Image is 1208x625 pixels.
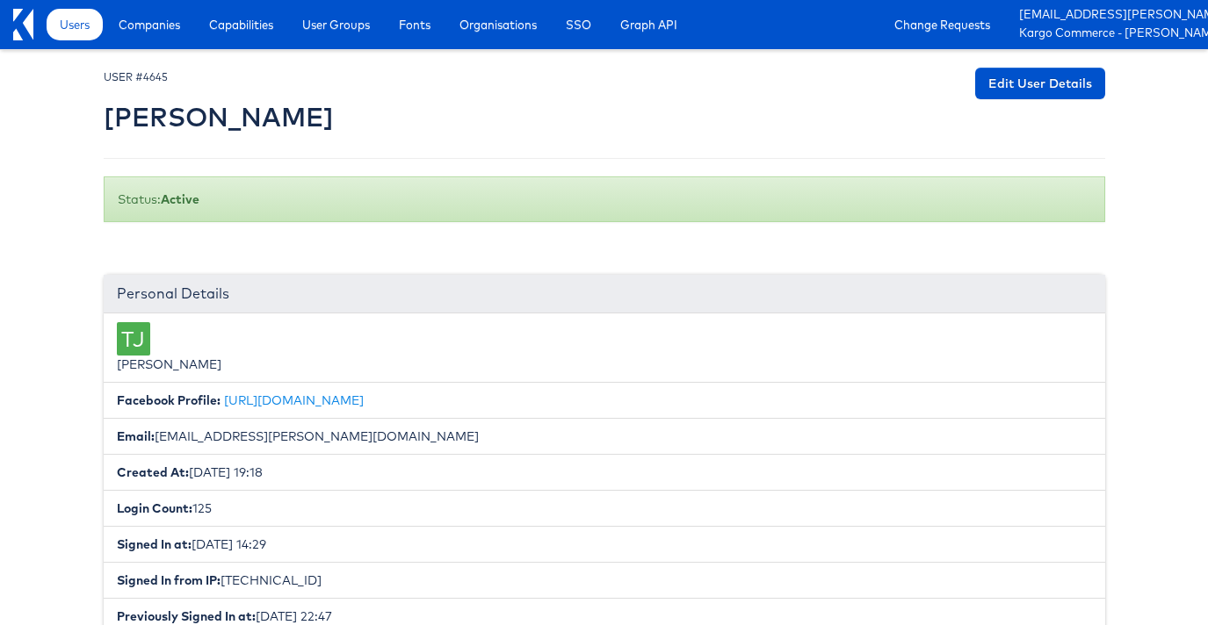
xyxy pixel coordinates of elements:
[1019,25,1195,43] a: Kargo Commerce - [PERSON_NAME]
[607,9,691,40] a: Graph API
[105,9,193,40] a: Companies
[224,392,364,408] a: [URL][DOMAIN_NAME]
[104,490,1105,527] li: 125
[104,313,1105,383] li: [PERSON_NAME]
[60,16,90,33] span: Users
[117,536,192,552] b: Signed In at:
[104,275,1105,313] div: Personal Details
[566,16,591,33] span: SSO
[117,572,221,588] b: Signed In from IP:
[620,16,677,33] span: Graph API
[446,9,550,40] a: Organisations
[196,9,286,40] a: Capabilities
[47,9,103,40] a: Users
[117,322,150,356] div: TJ
[104,418,1105,455] li: [EMAIL_ADDRESS][PERSON_NAME][DOMAIN_NAME]
[302,16,370,33] span: User Groups
[104,454,1105,491] li: [DATE] 19:18
[119,16,180,33] span: Companies
[1019,6,1195,25] a: [EMAIL_ADDRESS][PERSON_NAME][DOMAIN_NAME]
[459,16,537,33] span: Organisations
[117,392,221,408] b: Facebook Profile:
[117,428,155,444] b: Email:
[104,526,1105,563] li: [DATE] 14:29
[386,9,444,40] a: Fonts
[553,9,604,40] a: SSO
[209,16,273,33] span: Capabilities
[104,176,1105,222] div: Status:
[975,68,1105,99] a: Edit User Details
[399,16,430,33] span: Fonts
[104,562,1105,599] li: [TECHNICAL_ID]
[104,70,168,83] small: USER #4645
[161,191,199,207] b: Active
[117,464,189,480] b: Created At:
[117,608,256,624] b: Previously Signed In at:
[289,9,383,40] a: User Groups
[881,9,1003,40] a: Change Requests
[117,500,192,516] b: Login Count:
[104,103,334,132] h2: [PERSON_NAME]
